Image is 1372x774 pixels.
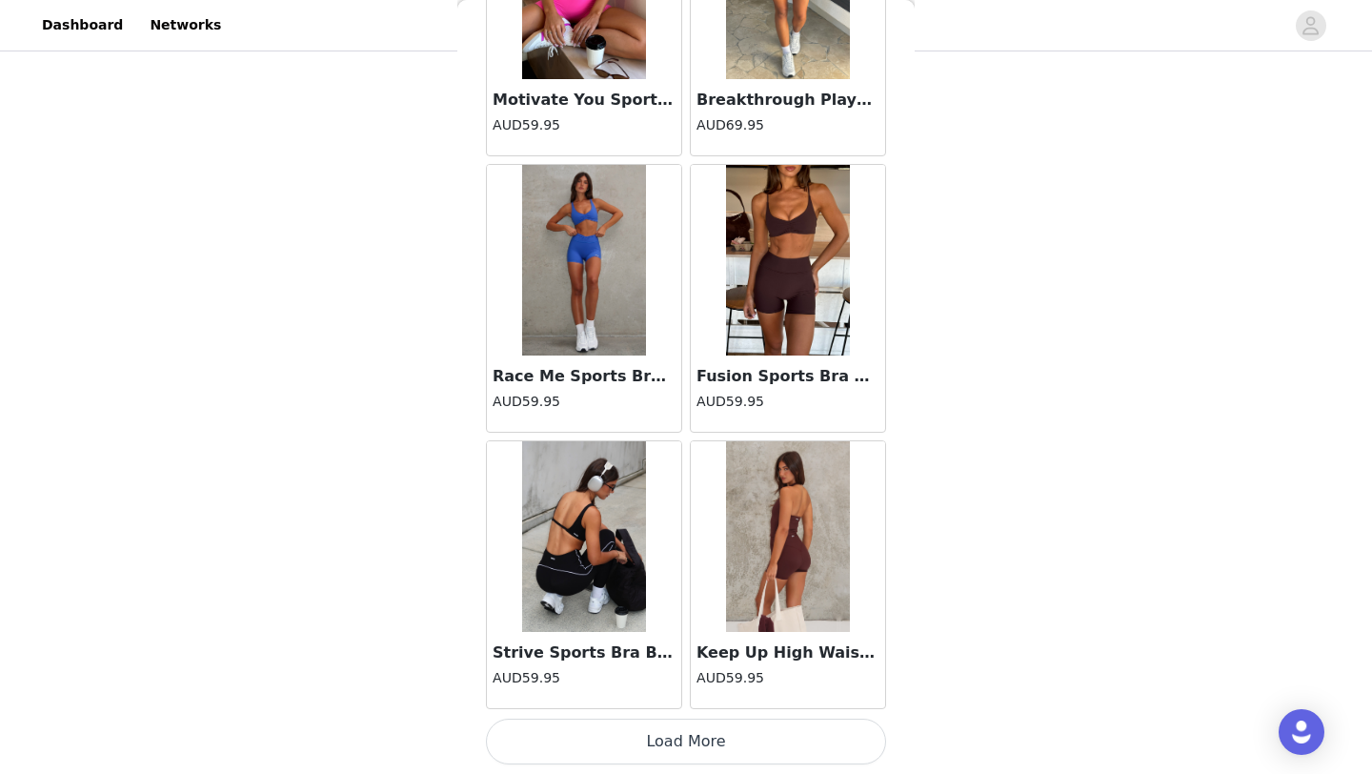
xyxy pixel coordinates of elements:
img: Race Me Sports Bra Electric Blue [522,165,646,356]
div: Open Intercom Messenger [1279,709,1324,755]
div: avatar [1301,10,1320,41]
img: Strive Sports Bra Black/White [522,441,646,632]
h3: Keep Up High Waisted Shorts 4" Dark Chocolate [696,642,879,664]
h4: AUD59.95 [696,392,879,412]
img: Keep Up High Waisted Shorts 4" Dark Chocolate [726,441,850,632]
a: Networks [138,4,232,47]
button: Load More [486,719,886,764]
h4: AUD59.95 [696,668,879,688]
h4: AUD59.95 [493,668,676,688]
h4: AUD69.95 [696,115,879,135]
img: Fusion Sports Bra Dark Chocolate [726,165,850,356]
h4: AUD59.95 [493,115,676,135]
h3: Strive Sports Bra Black/White [493,642,676,664]
h3: Fusion Sports Bra Dark Chocolate [696,365,879,388]
h3: Motivate You Sports Bra Bubblegum [493,89,676,112]
a: Dashboard [30,4,134,47]
h4: AUD59.95 [493,392,676,412]
h3: Race Me Sports Bra Electric Blue [493,365,676,388]
h3: Breakthrough Playsuit Dark Chocolate [696,89,879,112]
